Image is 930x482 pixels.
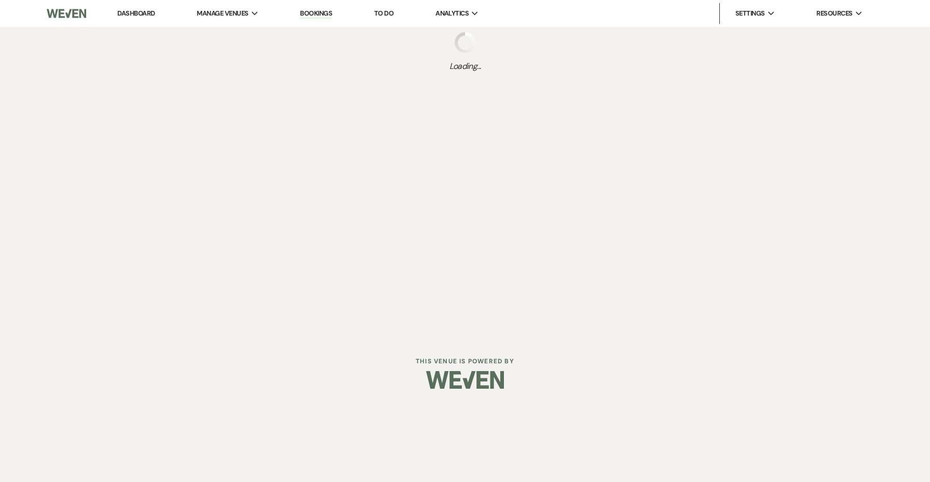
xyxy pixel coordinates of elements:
[300,9,332,19] a: Bookings
[374,9,393,18] a: To Do
[816,8,852,19] span: Resources
[455,32,475,53] img: loading spinner
[197,8,248,19] span: Manage Venues
[449,60,481,73] span: Loading...
[47,3,86,24] img: Weven Logo
[435,8,469,19] span: Analytics
[735,8,765,19] span: Settings
[117,9,155,18] a: Dashboard
[426,362,504,398] img: Weven Logo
